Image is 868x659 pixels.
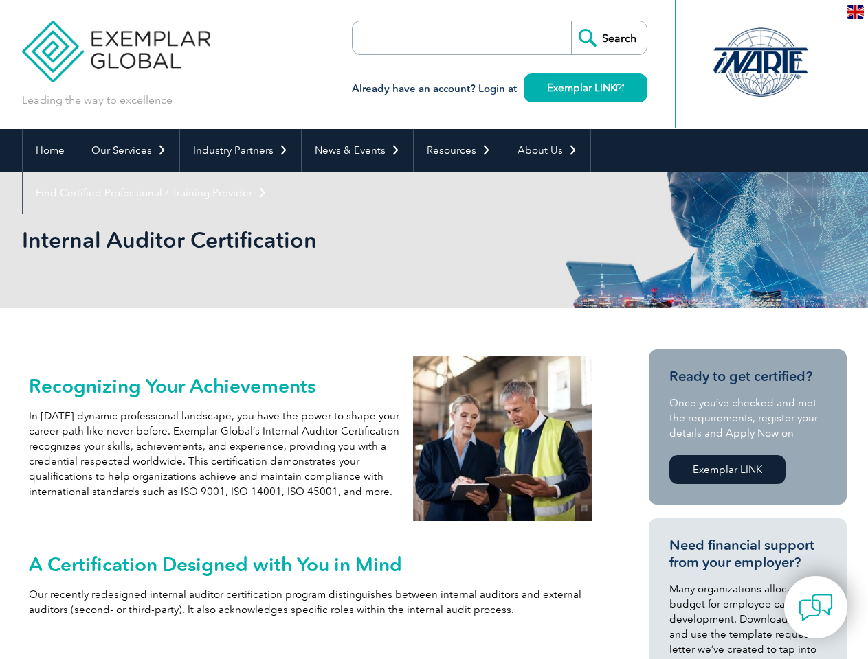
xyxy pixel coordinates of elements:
[504,129,590,172] a: About Us
[616,84,624,91] img: open_square.png
[669,537,826,571] h3: Need financial support from your employer?
[29,553,592,575] h2: A Certification Designed with You in Mind
[799,590,833,625] img: contact-chat.png
[29,408,400,499] p: In [DATE] dynamic professional landscape, you have the power to shape your career path like never...
[847,5,864,19] img: en
[524,73,647,102] a: Exemplar LINK
[669,395,826,441] p: Once you’ve checked and met the requirements, register your details and Apply Now on
[413,356,592,521] img: internal auditors
[414,129,504,172] a: Resources
[669,368,826,385] h3: Ready to get certified?
[571,21,647,54] input: Search
[669,455,786,484] a: Exemplar LINK
[22,93,173,108] p: Leading the way to excellence
[23,129,78,172] a: Home
[29,587,592,617] p: Our recently redesigned internal auditor certification program distinguishes between internal aud...
[302,129,413,172] a: News & Events
[29,375,400,397] h2: Recognizing Your Achievements
[180,129,301,172] a: Industry Partners
[78,129,179,172] a: Our Services
[352,80,647,97] h3: Already have an account? Login at
[22,227,550,253] h1: Internal Auditor Certification
[23,172,280,214] a: Find Certified Professional / Training Provider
